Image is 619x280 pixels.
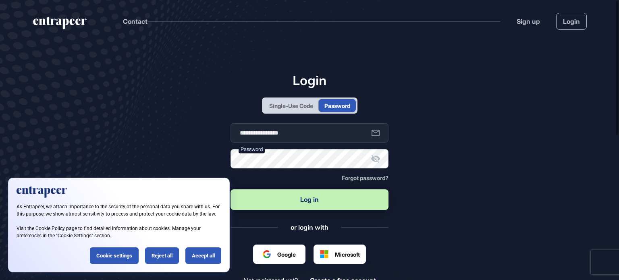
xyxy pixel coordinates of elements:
[335,250,360,259] span: Microsoft
[556,13,587,30] a: Login
[291,223,328,232] div: or login with
[269,102,313,110] div: Single-Use Code
[231,73,388,88] h1: Login
[342,174,388,181] span: Forgot password?
[32,17,87,32] a: entrapeer-logo
[324,102,350,110] div: Password
[231,189,388,210] button: Log in
[239,145,265,153] label: Password
[517,17,540,26] a: Sign up
[123,16,147,27] button: Contact
[342,175,388,181] a: Forgot password?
